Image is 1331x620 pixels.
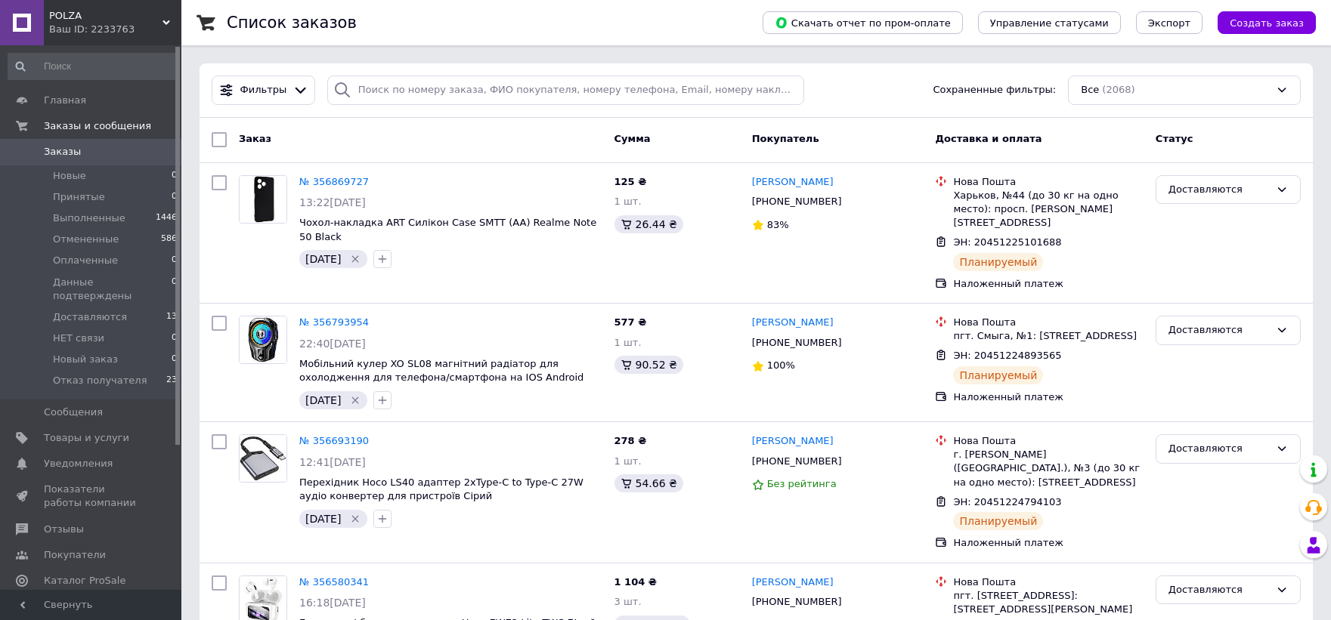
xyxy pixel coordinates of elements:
[239,316,287,364] a: Фото товару
[349,394,361,406] svg: Удалить метку
[614,337,642,348] span: 1 шт.
[53,211,125,225] span: Выполненные
[227,14,357,32] h1: Список заказов
[172,169,177,183] span: 0
[53,190,105,204] span: Принятые
[239,133,271,144] span: Заказ
[299,358,583,397] span: Мобільний кулер XO SL08 магнітний радіатор для охолодження для телефона/смартфона на IOS Android ...
[53,276,172,303] span: Данные подтверждены
[53,332,104,345] span: НЕТ связи
[166,310,177,324] span: 13
[172,353,177,366] span: 0
[172,332,177,345] span: 0
[156,211,177,225] span: 1446
[614,133,651,144] span: Сумма
[299,435,369,446] a: № 356693190
[614,455,642,467] span: 1 шт.
[752,316,834,330] a: [PERSON_NAME]
[1102,84,1134,95] span: (2068)
[767,359,795,371] span: 100%
[614,435,647,446] span: 278 ₴
[44,523,84,536] span: Отзывы
[299,456,366,468] span: 12:41[DATE]
[172,254,177,267] span: 0
[953,448,1143,489] div: г. [PERSON_NAME] ([GEOGRAPHIC_DATA].), №3 (до 30 кг на одно место): [STREET_ADDRESS]
[1168,322,1270,338] div: Доставляются
[49,23,181,36] div: Ваш ID: 2233763
[305,394,341,406] span: [DATE]
[763,11,963,34] button: Скачать отчет по пром-оплате
[44,574,125,588] span: Каталог ProSale
[53,169,86,183] span: Новые
[953,350,1061,361] span: ЭН: 20451224893565
[953,316,1143,329] div: Нова Пошта
[767,478,837,489] span: Без рейтинга
[240,435,286,482] img: Фото товару
[239,434,287,483] a: Фото товару
[1081,83,1099,97] span: Все
[953,589,1143,616] div: пгт. [STREET_ADDRESS]: [STREET_ADDRESS][PERSON_NAME]
[1148,17,1190,29] span: Экспорт
[1203,17,1316,28] a: Создать заказ
[53,254,118,267] span: Оплаченные
[978,11,1121,34] button: Управление статусами
[752,337,842,348] span: [PHONE_NUMBER]
[166,374,177,387] span: 23
[614,316,647,328] span: 577 ₴
[44,457,113,470] span: Уведомления
[953,253,1043,271] div: Планируемый
[49,9,163,23] span: POLZA
[614,576,657,588] span: 1 104 ₴
[327,76,805,105] input: Поиск по номеру заказа, ФИО покупателя, номеру телефона, Email, номеру накладной
[953,236,1061,248] span: ЭН: 20451225101688
[752,596,842,607] span: [PHONE_NUMBER]
[349,513,361,525] svg: Удалить метку
[953,189,1143,230] div: Харьков, №44 (до 30 кг на одно место): просп. [PERSON_NAME][STREET_ADDRESS]
[305,513,341,525] span: [DATE]
[953,175,1143,189] div: Нова Пошта
[1218,11,1316,34] button: Создать заказ
[752,175,834,190] a: [PERSON_NAME]
[953,496,1061,507] span: ЭН: 20451224794103
[953,366,1043,384] div: Планируемый
[53,353,118,366] span: Новый заказ
[53,310,127,324] span: Доставляются
[752,133,819,144] span: Покупатель
[767,219,789,230] span: 83%
[953,512,1043,530] div: Планируемый
[53,374,147,387] span: Отказ получателя
[935,133,1042,144] span: Доставка и оплата
[614,596,642,607] span: 3 шт.
[614,196,642,207] span: 1 шт.
[990,17,1109,29] span: Управление статусами
[933,83,1056,97] span: Сохраненные фильтры:
[1136,11,1203,34] button: Экспорт
[953,277,1143,291] div: Наложенный платеж
[614,176,647,187] span: 125 ₴
[299,217,596,242] a: Чохол-накладка ART Силікон Case SMTT (AA) Realme Note 50 Black
[44,119,151,133] span: Заказы и сообщения
[614,215,683,233] div: 26.44 ₴
[44,145,81,159] span: Заказы
[44,94,86,107] span: Главная
[44,406,103,419] span: Сообщения
[752,455,842,467] span: [PHONE_NUMBER]
[299,597,366,609] span: 16:18[DATE]
[299,338,366,350] span: 22:40[DATE]
[240,83,287,97] span: Фильтры
[953,434,1143,448] div: Нова Пошта
[349,253,361,265] svg: Удалить метку
[305,253,341,265] span: [DATE]
[240,176,286,223] img: Фото товару
[614,474,683,492] div: 54.66 ₴
[299,477,583,502] a: Перехідник Hoco LS40 адаптер 2хType-C to Type-C 27W аудіо конвертер для пристроїв Сірий
[44,548,106,562] span: Покупатели
[240,316,286,363] img: Фото товару
[1230,17,1304,29] span: Создать заказ
[53,233,119,246] span: Отмененные
[775,16,951,29] span: Скачать отчет по пром-оплате
[1168,182,1270,198] div: Доставляются
[299,576,369,588] a: № 356580341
